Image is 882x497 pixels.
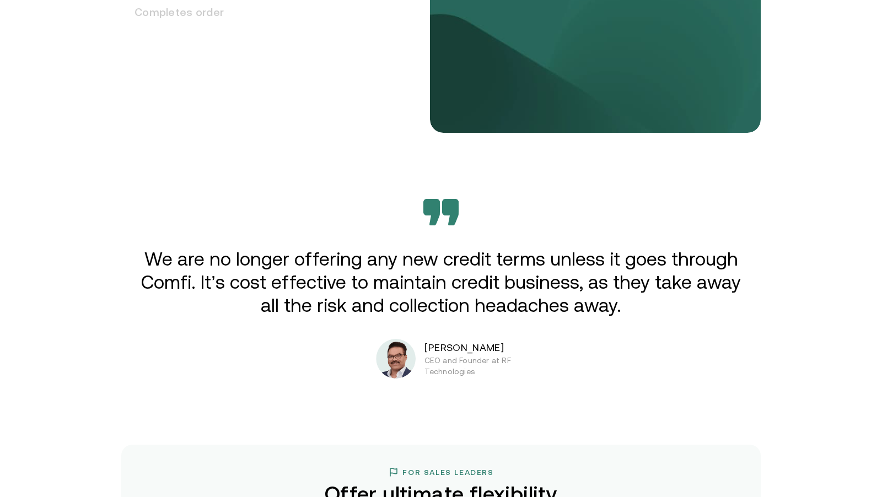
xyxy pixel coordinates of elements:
p: CEO and Founder at RF Technologies [424,355,536,377]
img: Bevarabia [423,199,459,225]
p: [PERSON_NAME] [424,341,564,355]
img: flag [388,467,399,478]
p: We are no longer offering any new credit terms unless it goes through Comfi. It’s cost effective ... [137,247,745,317]
img: Photoroom [376,339,416,379]
h3: For Sales Leaders [402,468,493,477]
